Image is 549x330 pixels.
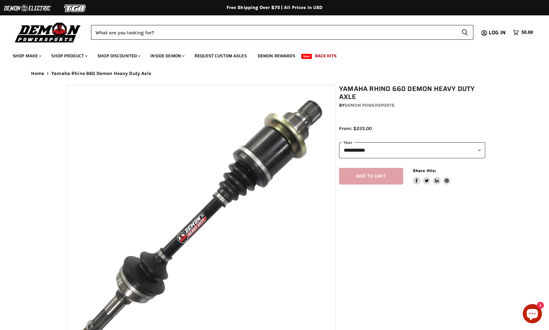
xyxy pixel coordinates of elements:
img: TGB Logo 2 [51,2,99,14]
nav: Breadcrumbs [18,71,531,76]
a: Home [31,71,45,76]
aside: Share this: [413,168,451,185]
a: Demon Rewards [253,49,300,62]
span: $0.00 [521,29,533,36]
a: Race Kits [310,49,341,62]
img: Demon Powersports [13,21,83,44]
a: Shop Make [8,49,45,62]
span: New! [301,54,312,59]
a: Shop Product [46,49,91,62]
span: Log in [489,29,506,37]
a: Inside Demon [146,49,188,62]
a: Log in [486,30,510,36]
input: Search [91,25,456,40]
ul: Main menu [8,47,531,62]
div: by [339,102,485,109]
a: Demon Powersports [345,103,395,108]
a: Request Custom Axles [190,49,252,62]
a: $0.00 [510,28,536,37]
button: Search [456,25,473,40]
span: From: $225.00 [339,126,372,131]
img: Demon Electric Logo 2 [3,2,51,14]
h1: Yamaha Rhino 660 Demon Heavy Duty Axle [339,85,485,101]
div: Free Shipping Over $75 | All Prices In USD [18,5,531,11]
inbox-online-store-chat: Shopify online store chat [521,304,544,325]
form: Product [91,25,473,40]
span: Yamaha Rhino 660 Demon Heavy Duty Axle [51,71,151,76]
a: Shop Discounted [93,49,144,62]
select: year [339,142,485,158]
span: Share this: [413,168,436,173]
